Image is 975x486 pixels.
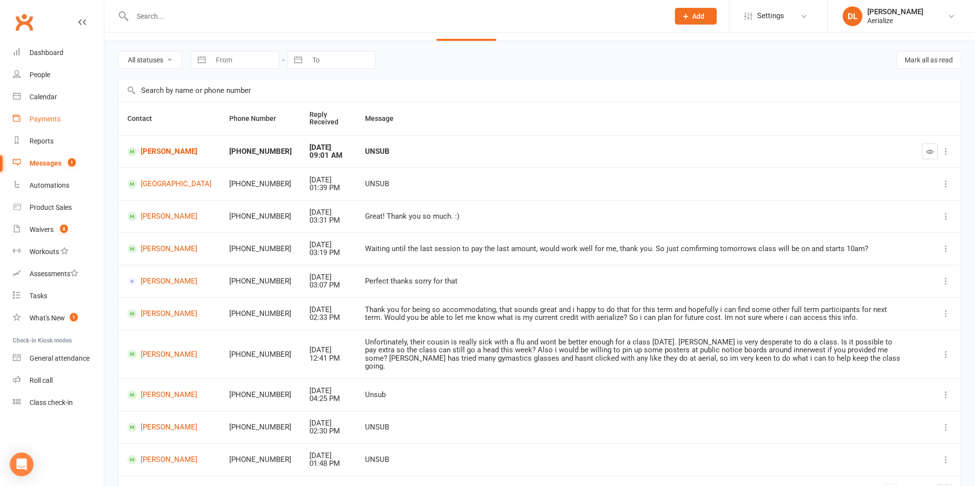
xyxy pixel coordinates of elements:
[229,391,292,399] div: [PHONE_NUMBER]
[30,181,69,189] div: Automations
[129,9,662,23] input: Search...
[309,427,347,435] div: 02:30 PM
[13,42,104,64] a: Dashboard
[30,203,72,211] div: Product Sales
[30,248,59,256] div: Workouts
[13,130,104,152] a: Reports
[30,354,90,362] div: General attendance
[127,455,212,464] a: [PERSON_NAME]
[843,6,862,26] div: DL
[30,71,50,79] div: People
[309,176,347,184] div: [DATE]
[309,306,347,314] div: [DATE]
[309,241,347,249] div: [DATE]
[309,151,347,160] div: 09:01 AM
[13,108,104,130] a: Payments
[127,349,212,359] a: [PERSON_NAME]
[229,456,292,464] div: [PHONE_NUMBER]
[896,51,961,69] button: Mark all as read
[13,241,104,263] a: Workouts
[309,419,347,428] div: [DATE]
[309,387,347,395] div: [DATE]
[365,147,904,156] div: UNSUB
[127,309,212,318] a: [PERSON_NAME]
[127,179,212,189] a: [GEOGRAPHIC_DATA]
[119,79,961,102] input: Search by name or phone number
[229,277,292,286] div: [PHONE_NUMBER]
[309,354,347,363] div: 12:41 PM
[365,456,904,464] div: UNSUB
[127,390,212,400] a: [PERSON_NAME]
[13,370,104,392] a: Roll call
[229,423,292,431] div: [PHONE_NUMBER]
[229,147,292,156] div: [PHONE_NUMBER]
[13,307,104,329] a: What's New1
[229,245,292,253] div: [PHONE_NUMBER]
[365,306,904,322] div: Thank you for being so accommodating, that sounds great and i happy to do that for this term and ...
[30,137,54,145] div: Reports
[13,197,104,219] a: Product Sales
[13,285,104,307] a: Tasks
[30,93,57,101] div: Calendar
[309,281,347,289] div: 03:07 PM
[127,244,212,254] a: [PERSON_NAME]
[365,391,904,399] div: Unsub
[127,277,212,286] a: [PERSON_NAME]
[757,5,784,27] span: Settings
[127,147,212,156] a: [PERSON_NAME]
[211,52,279,68] input: From
[30,159,61,167] div: Messages
[309,346,347,354] div: [DATE]
[867,16,923,25] div: Aerialize
[30,292,47,300] div: Tasks
[229,180,292,188] div: [PHONE_NUMBER]
[309,184,347,192] div: 01:39 PM
[309,216,347,225] div: 03:31 PM
[309,143,347,152] div: [DATE]
[356,102,913,135] th: Message
[365,180,904,188] div: UNSUB
[13,64,104,86] a: People
[70,313,78,321] span: 1
[309,395,347,403] div: 04:25 PM
[30,49,63,57] div: Dashboard
[692,12,704,20] span: Add
[10,453,33,476] div: Open Intercom Messenger
[301,102,356,135] th: Reply Received
[675,8,717,25] button: Add
[229,310,292,318] div: [PHONE_NUMBER]
[13,392,104,414] a: Class kiosk mode
[220,102,301,135] th: Phone Number
[30,226,54,233] div: Waivers
[13,152,104,174] a: Messages 1
[867,7,923,16] div: [PERSON_NAME]
[229,212,292,221] div: [PHONE_NUMBER]
[119,102,220,135] th: Contact
[13,174,104,197] a: Automations
[365,245,904,253] div: Waiting until the last session to pay the last amount, would work well for me, thank you. So just...
[127,423,212,432] a: [PERSON_NAME]
[309,273,347,282] div: [DATE]
[68,158,76,167] span: 1
[365,277,904,286] div: Perfect thanks sorry for that
[30,270,78,278] div: Assessments
[127,212,212,221] a: [PERSON_NAME]
[365,338,904,371] div: Unfortinately, their cousin is really sick with a flu and wont be better enough for a class [DATE...
[13,263,104,285] a: Assessments
[60,225,68,233] span: 8
[30,399,73,406] div: Class check-in
[309,314,347,322] div: 02:33 PM
[365,423,904,431] div: UNSUB
[30,115,61,123] div: Payments
[229,350,292,359] div: [PHONE_NUMBER]
[365,212,904,221] div: Great! Thank you so much. :)
[13,86,104,108] a: Calendar
[12,10,36,34] a: Clubworx
[13,347,104,370] a: General attendance kiosk mode
[307,52,375,68] input: To
[309,459,347,468] div: 01:48 PM
[13,219,104,241] a: Waivers 8
[309,208,347,217] div: [DATE]
[309,249,347,257] div: 03:19 PM
[30,314,65,322] div: What's New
